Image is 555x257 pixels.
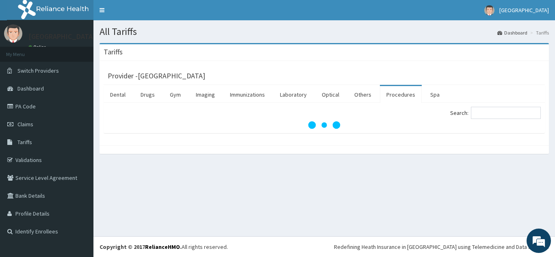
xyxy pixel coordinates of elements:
p: [GEOGRAPHIC_DATA] [28,33,95,40]
a: Dashboard [497,29,527,36]
img: d_794563401_company_1708531726252_794563401 [15,41,33,61]
div: Redefining Heath Insurance in [GEOGRAPHIC_DATA] using Telemedicine and Data Science! [334,243,549,251]
span: Claims [17,121,33,128]
label: Search: [450,107,541,119]
h3: Tariffs [104,48,123,56]
input: Search: [471,107,541,119]
span: Dashboard [17,85,44,92]
span: Tariffs [17,138,32,146]
a: Procedures [380,86,422,103]
footer: All rights reserved. [93,236,555,257]
a: RelianceHMO [145,243,180,251]
a: Others [348,86,378,103]
li: Tariffs [528,29,549,36]
div: Minimize live chat window [133,4,153,24]
strong: Copyright © 2017 . [100,243,182,251]
a: Immunizations [223,86,271,103]
a: Drugs [134,86,161,103]
svg: audio-loading [308,109,340,141]
textarea: Type your message and hit 'Enter' [4,171,155,199]
a: Imaging [189,86,221,103]
a: Gym [163,86,187,103]
div: Chat with us now [42,45,137,56]
a: Laboratory [273,86,313,103]
span: We're online! [47,77,112,159]
a: Dental [104,86,132,103]
h3: Provider - [GEOGRAPHIC_DATA] [108,72,205,80]
h1: All Tariffs [100,26,549,37]
a: Spa [424,86,446,103]
a: Optical [315,86,346,103]
span: [GEOGRAPHIC_DATA] [499,6,549,14]
img: User Image [4,24,22,43]
span: Switch Providers [17,67,59,74]
a: Online [28,44,48,50]
img: User Image [484,5,494,15]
